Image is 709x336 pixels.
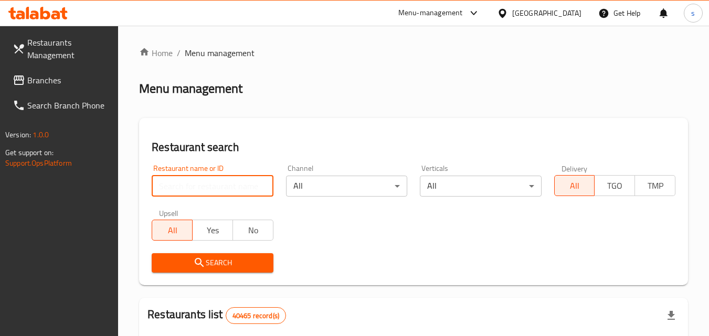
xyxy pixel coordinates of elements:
[639,178,671,193] span: TMP
[160,256,264,269] span: Search
[5,128,31,142] span: Version:
[139,47,173,59] a: Home
[27,36,110,61] span: Restaurants Management
[192,220,233,241] button: Yes
[232,220,273,241] button: No
[226,311,285,321] span: 40465 record(s)
[562,165,588,172] label: Delivery
[152,253,273,273] button: Search
[152,220,193,241] button: All
[139,80,242,97] h2: Menu management
[691,7,695,19] span: s
[152,176,273,197] input: Search for restaurant name or ID..
[197,223,229,238] span: Yes
[5,156,72,170] a: Support.OpsPlatform
[286,176,407,197] div: All
[420,176,541,197] div: All
[237,223,269,238] span: No
[599,178,631,193] span: TGO
[147,307,286,324] h2: Restaurants list
[156,223,188,238] span: All
[5,146,54,159] span: Get support on:
[177,47,181,59] li: /
[27,99,110,112] span: Search Branch Phone
[554,175,595,196] button: All
[152,139,675,155] h2: Restaurant search
[512,7,581,19] div: [GEOGRAPHIC_DATA]
[33,128,49,142] span: 1.0.0
[185,47,255,59] span: Menu management
[634,175,675,196] button: TMP
[4,93,119,118] a: Search Branch Phone
[398,7,463,19] div: Menu-management
[559,178,591,193] span: All
[594,175,635,196] button: TGO
[4,68,119,93] a: Branches
[139,47,688,59] nav: breadcrumb
[27,74,110,86] span: Branches
[226,307,286,324] div: Total records count
[4,30,119,68] a: Restaurants Management
[659,303,684,328] div: Export file
[159,209,178,216] label: Upsell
